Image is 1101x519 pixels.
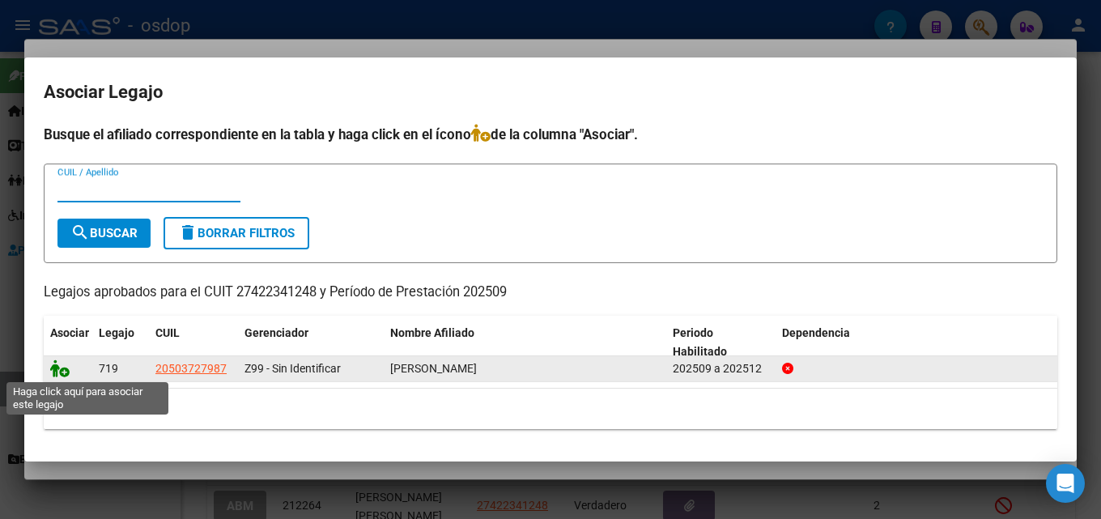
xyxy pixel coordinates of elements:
[99,326,134,339] span: Legajo
[244,326,308,339] span: Gerenciador
[44,77,1057,108] h2: Asociar Legajo
[673,359,769,378] div: 202509 a 202512
[1046,464,1085,503] div: Open Intercom Messenger
[390,362,477,375] span: PIDONE BELCHER FRANCESCO
[155,362,227,375] span: 20503727987
[99,362,118,375] span: 719
[44,389,1057,429] div: 1 registros
[44,124,1057,145] h4: Busque el afiliado correspondiente en la tabla y haga click en el ícono de la columna "Asociar".
[673,326,727,358] span: Periodo Habilitado
[149,316,238,369] datatable-header-cell: CUIL
[155,326,180,339] span: CUIL
[50,326,89,339] span: Asociar
[244,362,341,375] span: Z99 - Sin Identificar
[238,316,384,369] datatable-header-cell: Gerenciador
[390,326,474,339] span: Nombre Afiliado
[178,226,295,240] span: Borrar Filtros
[164,217,309,249] button: Borrar Filtros
[178,223,198,242] mat-icon: delete
[57,219,151,248] button: Buscar
[44,283,1057,303] p: Legajos aprobados para el CUIT 27422341248 y Período de Prestación 202509
[782,326,850,339] span: Dependencia
[92,316,149,369] datatable-header-cell: Legajo
[44,316,92,369] datatable-header-cell: Asociar
[384,316,666,369] datatable-header-cell: Nombre Afiliado
[776,316,1058,369] datatable-header-cell: Dependencia
[70,226,138,240] span: Buscar
[70,223,90,242] mat-icon: search
[666,316,776,369] datatable-header-cell: Periodo Habilitado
